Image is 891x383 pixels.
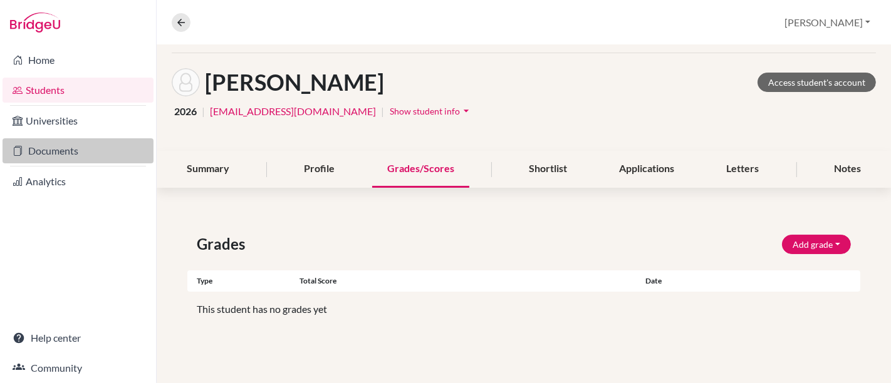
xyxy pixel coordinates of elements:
[187,275,300,287] div: Type
[197,233,250,255] span: Grades
[460,105,472,117] i: arrow_drop_down
[3,78,154,103] a: Students
[3,108,154,133] a: Universities
[779,11,876,34] button: [PERSON_NAME]
[3,325,154,350] a: Help center
[205,69,384,96] h1: [PERSON_NAME]
[3,138,154,163] a: Documents
[604,151,689,188] div: Applications
[174,104,197,119] span: 2026
[172,68,200,96] img: Pedro Paiva's avatar
[636,275,805,287] div: Date
[3,48,154,73] a: Home
[390,106,460,116] span: Show student info
[197,302,851,317] p: This student has no grades yet
[514,151,582,188] div: Shortlist
[3,169,154,194] a: Analytics
[300,275,636,287] div: Total score
[712,151,774,188] div: Letters
[782,235,851,254] button: Add grade
[819,151,876,188] div: Notes
[289,151,350,188] div: Profile
[172,151,244,188] div: Summary
[372,151,469,188] div: Grades/Scores
[381,104,384,119] span: |
[202,104,205,119] span: |
[210,104,376,119] a: [EMAIL_ADDRESS][DOMAIN_NAME]
[389,101,473,121] button: Show student infoarrow_drop_down
[10,13,60,33] img: Bridge-U
[3,355,154,380] a: Community
[758,73,876,92] a: Access student's account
